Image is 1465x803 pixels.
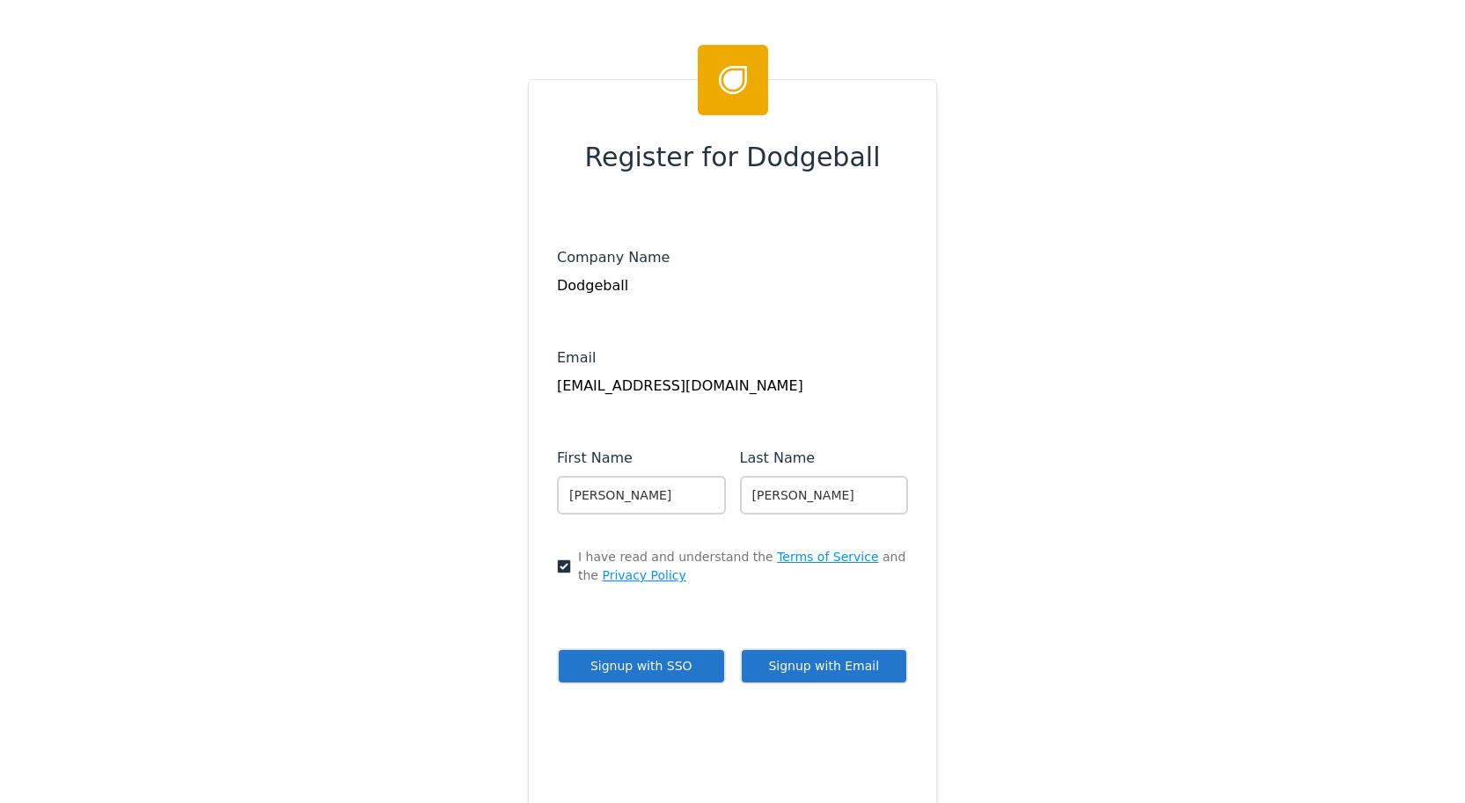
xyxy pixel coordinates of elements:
[602,568,685,582] a: Privacy Policy
[740,449,816,466] span: Last Name
[777,550,878,564] a: Terms of Service
[578,548,908,585] span: I have read and understand the and the
[557,349,596,366] span: Email
[557,648,726,684] button: Signup with SSO
[557,476,726,515] input: Enter your first name
[740,648,909,684] button: Signup with Email
[740,476,909,515] input: Enter your last name
[557,249,670,266] span: Company Name
[585,137,881,177] span: Register for Dodgeball
[557,275,908,296] div: Dodgeball
[557,376,908,397] div: [EMAIL_ADDRESS][DOMAIN_NAME]
[557,449,633,466] span: First Name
